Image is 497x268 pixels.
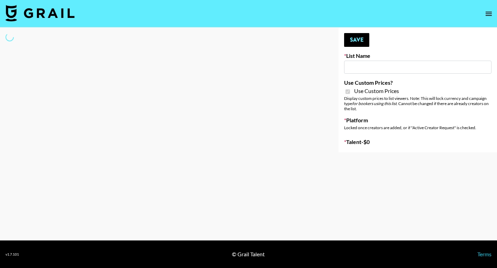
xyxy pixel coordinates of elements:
span: Use Custom Prices [354,87,399,94]
img: Grail Talent [6,5,75,21]
div: © Grail Talent [232,251,265,258]
label: Talent - $ 0 [344,138,491,145]
button: Save [344,33,369,47]
div: v 1.7.101 [6,252,19,257]
label: List Name [344,52,491,59]
div: Locked once creators are added, or if "Active Creator Request" is checked. [344,125,491,130]
div: Display custom prices to list viewers. Note: This will lock currency and campaign type . Cannot b... [344,96,491,111]
label: Use Custom Prices? [344,79,491,86]
button: open drawer [482,7,496,21]
em: for bookers using this list [352,101,397,106]
label: Platform [344,117,491,124]
a: Terms [477,251,491,257]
